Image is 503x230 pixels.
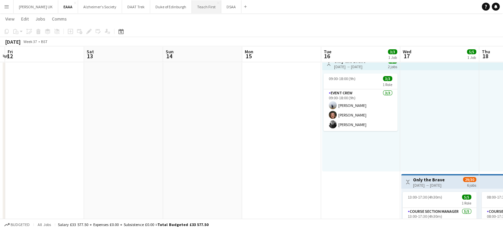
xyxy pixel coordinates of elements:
span: Budgeted [11,222,30,227]
span: 17 [402,52,411,60]
span: Fri [8,49,13,55]
h3: Only the Brave [413,177,445,183]
span: 3/3 [383,76,392,81]
span: 15 [244,52,253,60]
span: 1 Role [383,82,392,87]
span: Comms [52,16,67,22]
span: 12 [7,52,13,60]
button: [PERSON_NAME] UK [14,0,58,13]
a: Edit [19,15,31,23]
button: EAAA [58,0,78,13]
span: Total Budgeted £33 577.50 [157,222,208,227]
span: Tue [324,49,331,55]
button: Teach First [192,0,221,13]
div: BST [41,39,48,44]
span: Sun [166,49,174,55]
div: [DATE] → [DATE] [413,183,445,188]
span: 5/5 [462,195,471,200]
div: [DATE] [5,38,21,45]
app-job-card: 09:00-18:00 (9h)3/31 RoleEvent Crew3/309:00-18:00 (9h)[PERSON_NAME][PERSON_NAME][PERSON_NAME] [323,73,398,131]
button: Duke of Edinburgh [150,0,192,13]
span: 13:00-17:30 (4h30m) [408,195,442,200]
span: All jobs [36,222,52,227]
span: 3/3 [388,49,397,54]
button: DAAT Trek [122,0,150,13]
span: Sat [87,49,94,55]
span: 14 [165,52,174,60]
span: 09:00-18:00 (9h) [329,76,356,81]
a: Jobs [33,15,48,23]
app-card-role: Event Crew3/309:00-18:00 (9h)[PERSON_NAME][PERSON_NAME][PERSON_NAME] [323,89,398,131]
div: 1 Job [388,55,397,60]
a: View [3,15,17,23]
div: 6 jobs [467,182,476,188]
span: Mon [245,49,253,55]
span: 1 Role [462,201,471,206]
span: Week 37 [22,39,38,44]
span: View [5,16,15,22]
span: 29/30 [463,177,476,182]
span: 18 [481,52,490,60]
div: 1 Job [467,55,476,60]
button: Alzheimer's Society [78,0,122,13]
div: [DATE] → [DATE] [334,64,366,69]
span: Jobs [35,16,45,22]
div: 2 jobs [388,64,397,69]
button: Budgeted [3,221,31,228]
span: 13 [86,52,94,60]
span: Thu [482,49,490,55]
span: 16 [323,52,331,60]
span: 5/5 [467,49,476,54]
a: Comms [49,15,69,23]
span: Wed [403,49,411,55]
div: Salary £33 577.50 + Expenses £0.00 + Subsistence £0.00 = [58,222,208,227]
button: DSAA [221,0,241,13]
span: Edit [21,16,29,22]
